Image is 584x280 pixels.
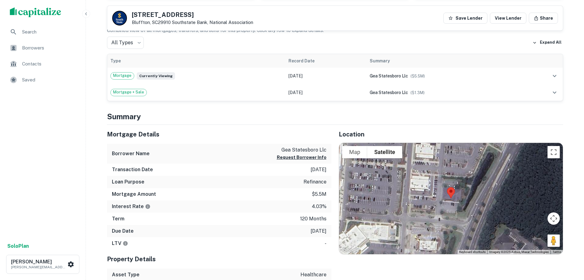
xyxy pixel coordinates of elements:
[112,227,134,235] h6: Due Date
[549,87,560,98] button: expand row
[112,191,156,198] h6: Mortgage Amount
[341,246,361,254] img: Google
[112,150,150,157] h6: Borrower Name
[339,130,563,139] h5: Location
[325,240,326,247] p: -
[107,130,331,139] h5: Mortgage Details
[552,250,561,254] a: Terms (opens in new tab)
[22,44,77,52] span: Borrowers
[531,38,563,47] button: Expand All
[285,54,366,68] th: Record Date
[277,154,326,161] button: Request Borrower Info
[548,146,560,158] button: Toggle fullscreen view
[137,72,175,80] span: Currently viewing
[22,28,77,36] span: Search
[341,246,361,254] a: Open this area in Google Maps (opens a new window)
[7,243,29,250] a: SoloPlan
[107,111,563,122] h4: Summary
[311,166,326,173] p: [DATE]
[300,271,326,278] p: healthcare
[132,20,253,25] p: Bluffton, SC29910
[443,13,487,24] button: Save Lender
[107,54,286,68] th: Type
[548,235,560,247] button: Drag Pegman onto the map to open Street View
[489,250,549,254] span: Imagery ©2025 Airbus, Maxar Technologies
[370,90,408,95] span: gea statesboro llc
[549,71,560,81] button: expand row
[548,212,560,225] button: Map camera controls
[303,178,326,186] p: refinance
[22,60,77,68] span: Contacts
[529,13,558,24] button: Share
[300,215,326,223] p: 120 months
[285,68,366,84] td: [DATE]
[11,259,66,264] h6: [PERSON_NAME]
[342,146,367,158] button: Show street map
[112,215,124,223] h6: Term
[112,203,151,210] h6: Interest Rate
[553,231,584,260] iframe: Chat Widget
[5,57,81,71] a: Contacts
[459,250,486,254] button: Keyboard shortcuts
[11,264,66,270] p: [PERSON_NAME][EMAIL_ADDRESS][DOMAIN_NAME]
[285,84,366,101] td: [DATE]
[5,73,81,87] a: Saved
[107,37,144,49] div: All Types
[112,166,153,173] h6: Transaction Date
[312,203,326,210] p: 4.03%
[370,73,408,78] span: gea statesboro llc
[112,178,144,186] h6: Loan Purpose
[123,241,128,246] svg: LTVs displayed on the website are for informational purposes only and may be reported incorrectly...
[367,54,521,68] th: Summary
[312,191,326,198] p: $5.5m
[112,240,128,247] h6: LTV
[112,271,139,278] h6: Asset Type
[5,41,81,55] a: Borrowers
[410,90,425,95] span: ($ 1.3M )
[10,7,61,17] img: capitalize-logo.png
[367,146,402,158] button: Show satellite imagery
[107,254,331,264] h5: Property Details
[7,243,29,249] strong: Solo Plan
[6,255,79,274] button: [PERSON_NAME][PERSON_NAME][EMAIL_ADDRESS][DOMAIN_NAME]
[277,146,326,154] p: gea statesboro llc
[145,204,151,209] svg: The interest rates displayed on the website are for informational purposes only and may be report...
[22,76,77,84] span: Saved
[111,73,134,79] span: Mortgage
[111,89,147,95] span: Mortgage + Sale
[311,227,326,235] p: [DATE]
[172,20,253,25] a: Southstate Bank, National Association
[132,12,253,18] h5: [STREET_ADDRESS]
[490,13,526,24] a: View Lender
[5,25,81,39] a: Search
[410,74,425,78] span: ($ 5.5M )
